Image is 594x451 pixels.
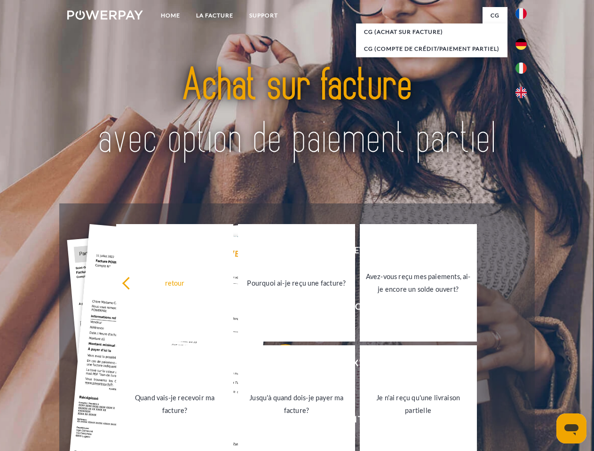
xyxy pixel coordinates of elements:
a: CG (achat sur facture) [356,23,507,40]
img: title-powerpay_fr.svg [90,45,504,180]
div: Avez-vous reçu mes paiements, ai-je encore un solde ouvert? [365,270,471,295]
img: de [515,39,527,50]
img: logo-powerpay-white.svg [67,10,143,20]
a: Home [153,7,188,24]
img: fr [515,8,527,19]
img: it [515,62,527,74]
a: Support [241,7,286,24]
div: Quand vais-je recevoir ma facture? [122,391,228,417]
div: Jusqu'à quand dois-je payer ma facture? [244,391,349,417]
iframe: Bouton de lancement de la fenêtre de messagerie [556,413,586,443]
a: CG [483,7,507,24]
div: Je n'ai reçu qu'une livraison partielle [365,391,471,417]
a: Avez-vous reçu mes paiements, ai-je encore un solde ouvert? [360,224,477,342]
a: CG (Compte de crédit/paiement partiel) [356,40,507,57]
div: Pourquoi ai-je reçu une facture? [244,276,349,289]
div: retour [122,276,228,289]
img: en [515,87,527,98]
a: LA FACTURE [188,7,241,24]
